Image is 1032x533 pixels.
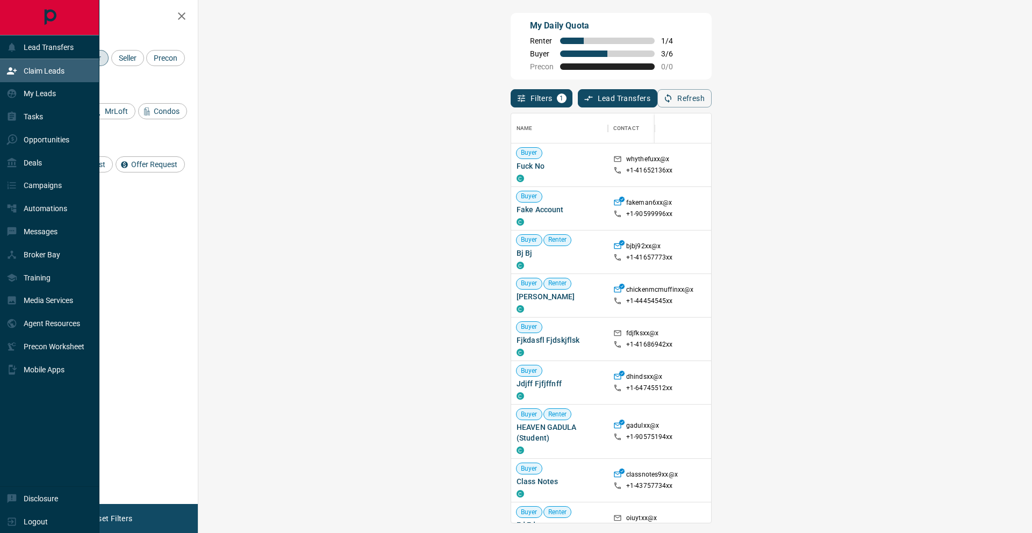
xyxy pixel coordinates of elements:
[626,433,673,442] p: +1- 90575194xx
[517,218,524,226] div: condos.ca
[89,103,135,119] div: MrLoft
[116,156,185,172] div: Offer Request
[544,235,571,244] span: Renter
[150,107,183,116] span: Condos
[517,476,603,487] span: Class Notes
[511,89,572,107] button: Filters1
[517,378,603,389] span: Jdjff Fjfjffnff
[626,155,670,166] p: whythefuxx@x
[101,107,132,116] span: MrLoft
[626,372,662,384] p: dhindsxx@x
[544,279,571,288] span: Renter
[544,410,571,419] span: Renter
[517,113,533,143] div: Name
[517,235,542,244] span: Buyer
[626,253,673,262] p: +1- 41657773xx
[146,50,185,66] div: Precon
[517,262,524,269] div: condos.ca
[626,340,673,349] p: +1- 41686942xx
[530,62,554,71] span: Precon
[150,54,181,62] span: Precon
[511,113,608,143] div: Name
[661,37,685,45] span: 1 / 4
[530,19,685,32] p: My Daily Quota
[626,198,672,210] p: fakeman6xx@x
[613,113,639,143] div: Contact
[517,279,542,288] span: Buyer
[517,464,542,473] span: Buyer
[626,514,657,525] p: oiuytxx@x
[661,62,685,71] span: 0 / 0
[517,148,542,157] span: Buyer
[544,508,571,517] span: Renter
[82,509,139,528] button: Reset Filters
[517,349,524,356] div: condos.ca
[657,89,712,107] button: Refresh
[517,305,524,313] div: condos.ca
[626,470,678,481] p: classnotes9xx@x
[530,49,554,58] span: Buyer
[517,192,542,201] span: Buyer
[558,95,565,102] span: 1
[626,285,693,297] p: chickenmcmuffinxx@x
[626,481,673,491] p: +1- 43757734xx
[517,322,542,332] span: Buyer
[517,490,524,498] div: condos.ca
[530,37,554,45] span: Renter
[138,103,187,119] div: Condos
[517,175,524,182] div: condos.ca
[517,161,603,171] span: Fuck No
[626,384,673,393] p: +1- 64745512xx
[517,446,524,454] div: condos.ca
[517,204,603,215] span: Fake Account
[115,54,140,62] span: Seller
[661,49,685,58] span: 3 / 6
[517,392,524,400] div: condos.ca
[608,113,694,143] div: Contact
[517,520,603,530] span: Fd Fd
[626,166,673,175] p: +1- 41652136xx
[517,410,542,419] span: Buyer
[517,508,542,517] span: Buyer
[111,50,144,66] div: Seller
[626,210,673,219] p: +1- 90599996xx
[626,242,661,253] p: bjbj92xx@x
[517,248,603,258] span: Bj Bj
[626,421,659,433] p: gadulxx@x
[517,335,603,345] span: Fjkdasfl Fjdskjflsk
[626,297,673,306] p: +1- 44454545xx
[578,89,658,107] button: Lead Transfers
[517,366,542,376] span: Buyer
[626,329,658,340] p: fdjfksxx@x
[517,291,603,302] span: [PERSON_NAME]
[127,160,181,169] span: Offer Request
[34,11,187,24] h2: Filters
[517,422,603,443] span: HEAVEN GADULA (Student)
